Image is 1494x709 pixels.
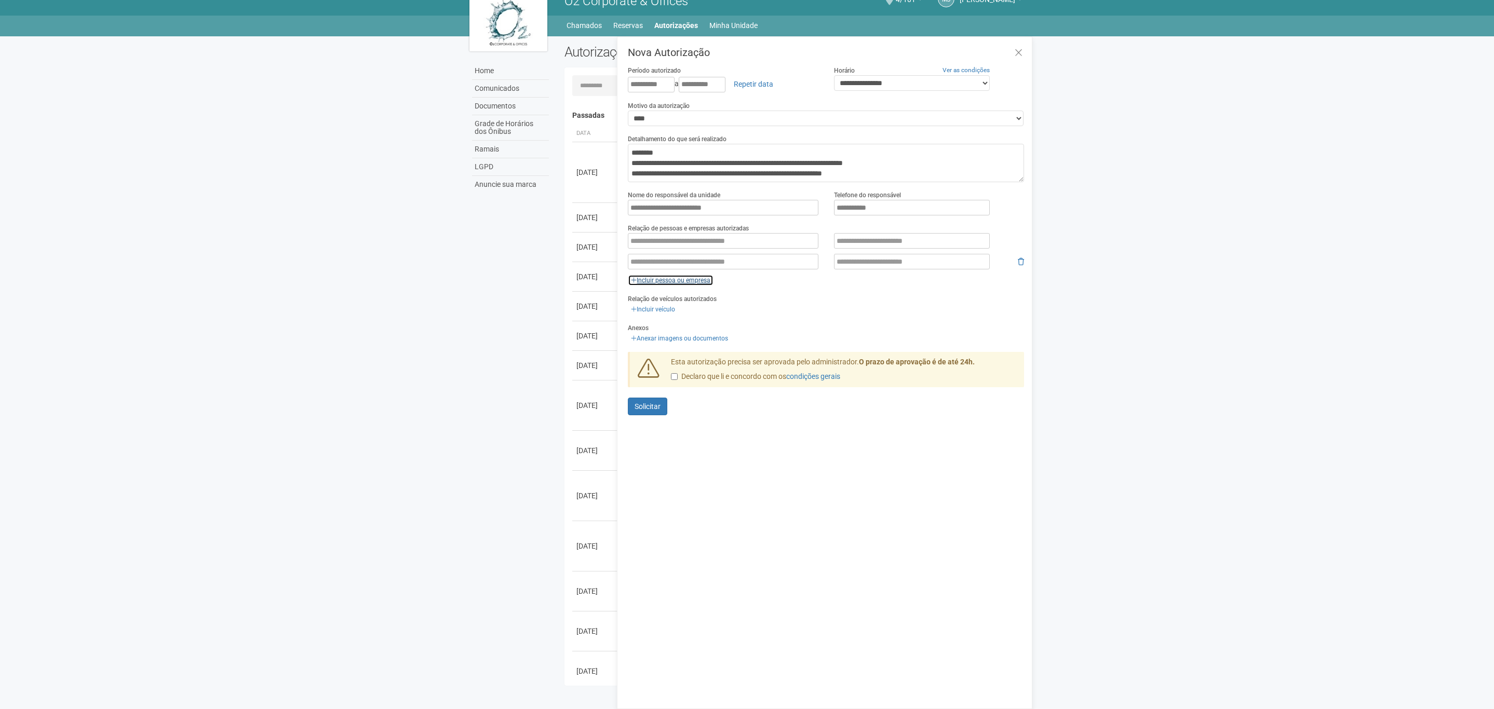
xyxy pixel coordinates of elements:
div: [DATE] [576,242,615,252]
button: Solicitar [628,398,667,415]
div: [DATE] [576,666,615,676]
h3: Nova Autorização [628,47,1024,58]
a: Home [472,62,549,80]
a: Documentos [472,98,549,115]
a: condições gerais [786,372,840,380]
div: a [628,75,818,93]
div: [DATE] [576,271,615,282]
th: Data [572,125,619,142]
label: Declaro que li e concordo com os [671,372,840,382]
label: Nome do responsável da unidade [628,190,720,200]
a: LGPD [472,158,549,176]
i: Remover [1018,258,1024,265]
a: Minha Unidade [709,18,758,33]
h4: Passadas [572,112,1017,119]
div: [DATE] [576,400,615,411]
a: Ramais [472,141,549,158]
label: Relação de veículos autorizados [628,294,717,304]
input: Declaro que li e concordo com oscondições gerais [671,373,678,380]
a: Comunicados [472,80,549,98]
div: [DATE] [576,586,615,596]
div: [DATE] [576,167,615,178]
div: [DATE] [576,445,615,456]
div: [DATE] [576,301,615,311]
label: Relação de pessoas e empresas autorizadas [628,224,749,233]
div: [DATE] [576,490,615,501]
div: [DATE] [576,541,615,551]
a: Reservas [613,18,643,33]
label: Telefone do responsável [834,190,901,200]
strong: O prazo de aprovação é de até 24h. [859,358,975,366]
div: [DATE] [576,626,615,636]
a: Incluir pessoa ou empresa [628,275,714,286]
a: Anexar imagens ou documentos [628,333,731,344]
div: [DATE] [576,331,615,341]
a: Autorizações [654,18,698,33]
a: Anuncie sua marca [472,176,549,193]
div: [DATE] [576,212,615,223]
a: Incluir veículo [628,304,678,315]
a: Chamados [567,18,602,33]
a: Grade de Horários dos Ônibus [472,115,549,141]
label: Anexos [628,323,649,333]
div: [DATE] [576,360,615,371]
label: Detalhamento do que será realizado [628,134,726,144]
label: Horário [834,66,855,75]
a: Ver as condições [943,66,990,74]
span: Solicitar [635,402,661,411]
div: Esta autorização precisa ser aprovada pelo administrador. [663,357,1025,387]
label: Motivo da autorização [628,101,690,111]
a: Repetir data [727,75,780,93]
h2: Autorizações [564,44,787,60]
label: Período autorizado [628,66,681,75]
